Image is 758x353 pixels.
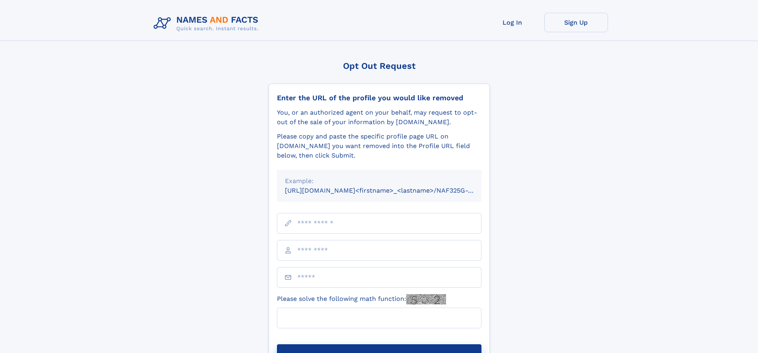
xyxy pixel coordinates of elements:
[285,187,497,194] small: [URL][DOMAIN_NAME]<firstname>_<lastname>/NAF325G-xxxxxxxx
[269,61,490,71] div: Opt Out Request
[285,176,474,186] div: Example:
[277,108,481,127] div: You, or an authorized agent on your behalf, may request to opt-out of the sale of your informatio...
[150,13,265,34] img: Logo Names and Facts
[544,13,608,32] a: Sign Up
[277,132,481,160] div: Please copy and paste the specific profile page URL on [DOMAIN_NAME] you want removed into the Pr...
[277,94,481,102] div: Enter the URL of the profile you would like removed
[277,294,446,304] label: Please solve the following math function:
[481,13,544,32] a: Log In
